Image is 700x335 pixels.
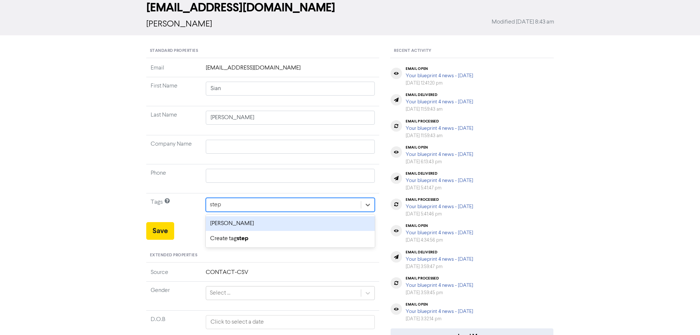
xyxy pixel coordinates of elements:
[406,257,473,262] a: Your blueprint 4 news - [DATE]
[146,281,201,310] td: Gender
[406,197,473,202] div: email processed
[406,316,473,322] div: [DATE] 3:32:14 pm
[406,158,473,165] div: [DATE] 6:13:43 pm
[492,18,554,26] span: Modified [DATE] 8:43 am
[406,178,473,183] a: Your blueprint 4 news - [DATE]
[237,235,248,242] b: step
[663,300,700,335] iframe: Chat Widget
[390,44,554,58] div: Recent Activity
[206,315,375,329] input: Click to select a date
[406,99,473,104] a: Your blueprint 4 news - [DATE]
[406,145,473,150] div: email open
[146,20,212,29] span: [PERSON_NAME]
[146,135,201,164] td: Company Name
[406,80,473,87] div: [DATE] 12:41:20 pm
[406,126,473,131] a: Your blueprint 4 news - [DATE]
[406,224,473,228] div: email open
[201,64,380,77] td: [EMAIL_ADDRESS][DOMAIN_NAME]
[406,263,473,270] div: [DATE] 3:59:47 pm
[406,237,473,244] div: [DATE] 4:34:56 pm
[406,250,473,254] div: email delivered
[146,164,201,193] td: Phone
[146,268,201,282] td: Source
[406,67,473,71] div: email open
[406,185,473,192] div: [DATE] 5:41:47 pm
[146,64,201,77] td: Email
[406,119,473,124] div: email processed
[146,106,201,135] td: Last Name
[146,44,380,58] div: Standard Properties
[406,171,473,176] div: email delivered
[201,268,380,282] td: CONTACT-CSV
[406,230,473,235] a: Your blueprint 4 news - [DATE]
[406,152,473,157] a: Your blueprint 4 news - [DATE]
[210,289,230,297] div: Select ...
[406,276,473,281] div: email processed
[406,73,473,78] a: Your blueprint 4 news - [DATE]
[406,283,473,288] a: Your blueprint 4 news - [DATE]
[210,236,248,242] span: Create tag
[406,204,473,209] a: Your blueprint 4 news - [DATE]
[406,302,473,307] div: email open
[406,106,473,113] div: [DATE] 11:59:43 am
[406,93,473,97] div: email delivered
[206,216,375,231] div: [PERSON_NAME]
[406,132,473,139] div: [DATE] 11:59:43 am
[406,211,473,218] div: [DATE] 5:41:46 pm
[146,249,380,263] div: Extended Properties
[406,309,473,314] a: Your blueprint 4 news - [DATE]
[146,222,174,240] button: Save
[146,77,201,106] td: First Name
[146,1,554,15] h2: [EMAIL_ADDRESS][DOMAIN_NAME]
[406,289,473,296] div: [DATE] 3:59:45 pm
[146,193,201,222] td: Tags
